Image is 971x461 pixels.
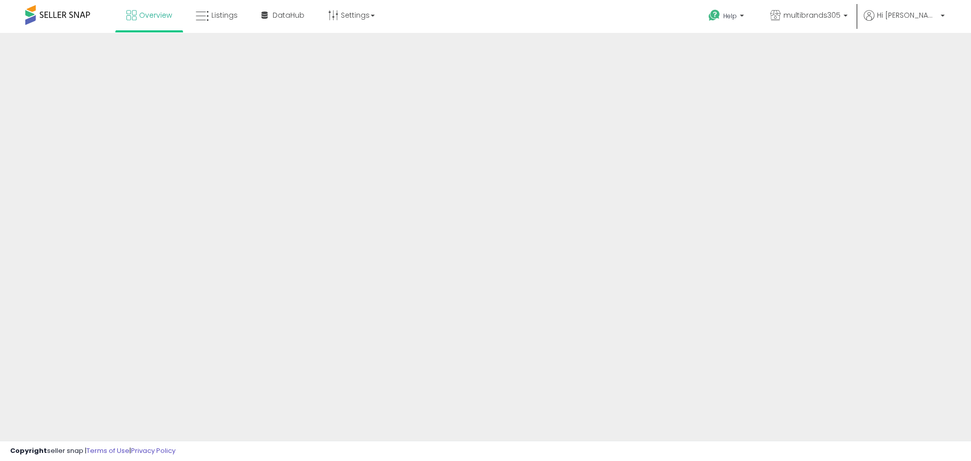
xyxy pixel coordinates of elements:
a: Hi [PERSON_NAME] [864,10,945,33]
a: Privacy Policy [131,446,175,455]
i: Get Help [708,9,721,22]
span: DataHub [273,10,304,20]
strong: Copyright [10,446,47,455]
span: Hi [PERSON_NAME] [877,10,938,20]
span: Overview [139,10,172,20]
div: seller snap | | [10,446,175,456]
a: Terms of Use [86,446,129,455]
a: Help [700,2,754,33]
span: multibrands305 [783,10,841,20]
span: Listings [211,10,238,20]
span: Help [723,12,737,20]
